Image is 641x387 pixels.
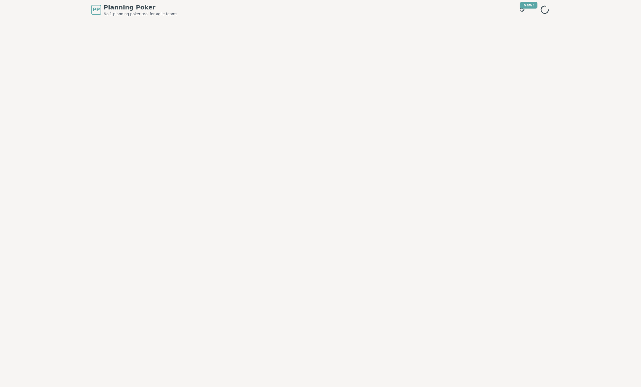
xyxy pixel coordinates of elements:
span: PP [93,6,100,13]
button: New! [517,4,528,15]
span: No.1 planning poker tool for agile teams [104,12,177,16]
a: PPPlanning PokerNo.1 planning poker tool for agile teams [91,3,177,16]
div: New! [520,2,537,9]
span: Planning Poker [104,3,177,12]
